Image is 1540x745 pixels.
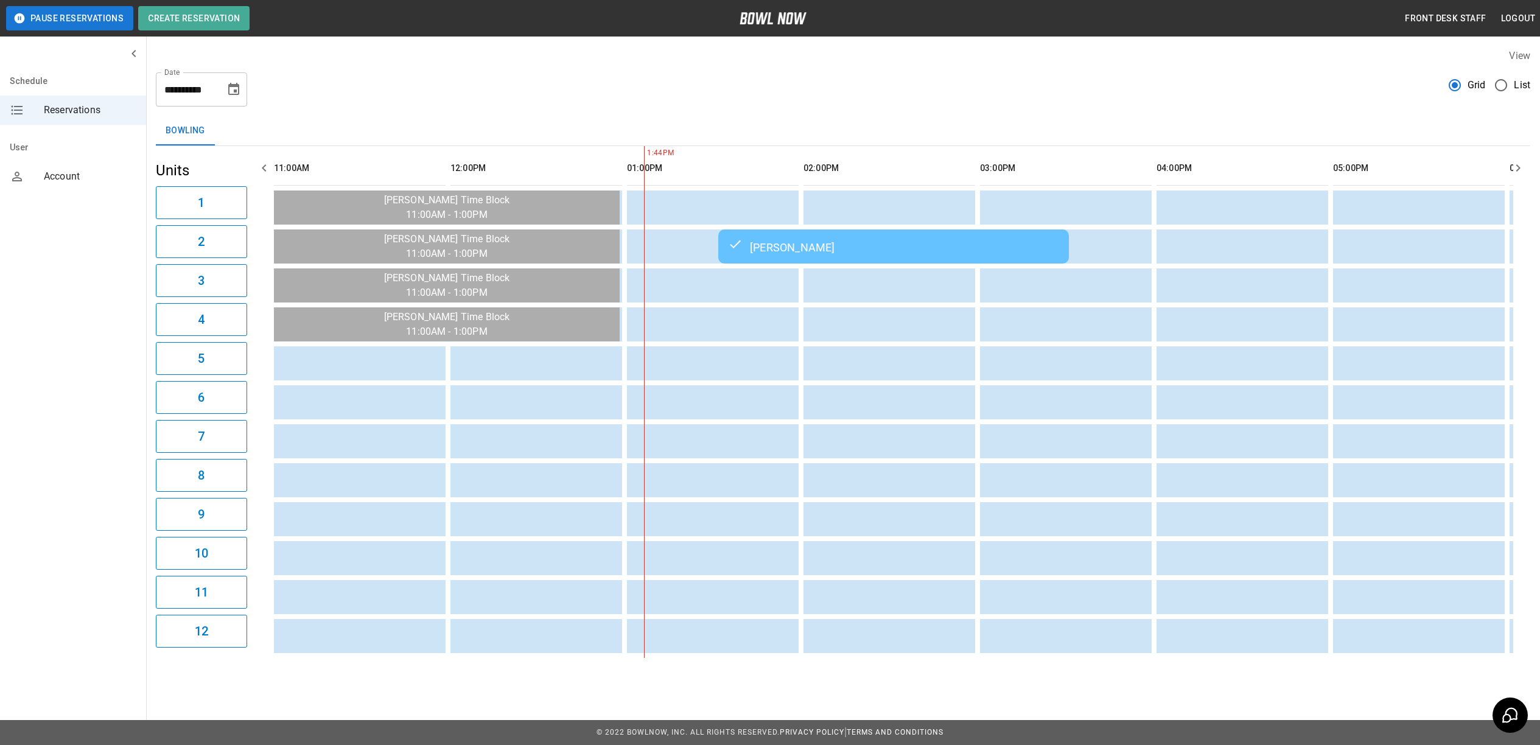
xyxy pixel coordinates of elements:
div: inventory tabs [156,116,1530,145]
h6: 9 [198,505,205,524]
button: 1 [156,186,247,219]
th: 02:00PM [803,151,975,186]
h6: 7 [198,427,205,446]
button: Bowling [156,116,215,145]
h6: 2 [198,232,205,251]
h6: 12 [195,621,208,641]
h6: 4 [198,310,205,329]
h6: 3 [198,271,205,290]
a: Terms and Conditions [847,728,943,736]
span: List [1514,78,1530,93]
span: Grid [1468,78,1486,93]
h6: 1 [198,193,205,212]
h6: 11 [195,582,208,602]
h5: Units [156,161,247,180]
button: 7 [156,420,247,453]
button: Front Desk Staff [1400,7,1491,30]
button: Logout [1496,7,1540,30]
button: Pause Reservations [6,6,133,30]
span: 1:44PM [644,147,647,159]
th: 11:00AM [274,151,446,186]
span: Reservations [44,103,136,117]
button: 10 [156,537,247,570]
a: Privacy Policy [780,728,844,736]
button: 11 [156,576,247,609]
th: 12:00PM [450,151,622,186]
button: 2 [156,225,247,258]
div: [PERSON_NAME] [728,239,1059,254]
h6: 8 [198,466,205,485]
h6: 6 [198,388,205,407]
button: 12 [156,615,247,648]
span: Account [44,169,136,184]
button: Create Reservation [138,6,250,30]
button: 5 [156,342,247,375]
h6: 10 [195,544,208,563]
button: 8 [156,459,247,492]
span: © 2022 BowlNow, Inc. All Rights Reserved. [597,728,780,736]
h6: 5 [198,349,205,368]
button: Choose date, selected date is Aug 22, 2025 [222,77,246,102]
button: 3 [156,264,247,297]
th: 01:00PM [627,151,799,186]
img: logo [740,12,807,24]
label: View [1509,50,1530,61]
button: 4 [156,303,247,336]
button: 6 [156,381,247,414]
button: 9 [156,498,247,531]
